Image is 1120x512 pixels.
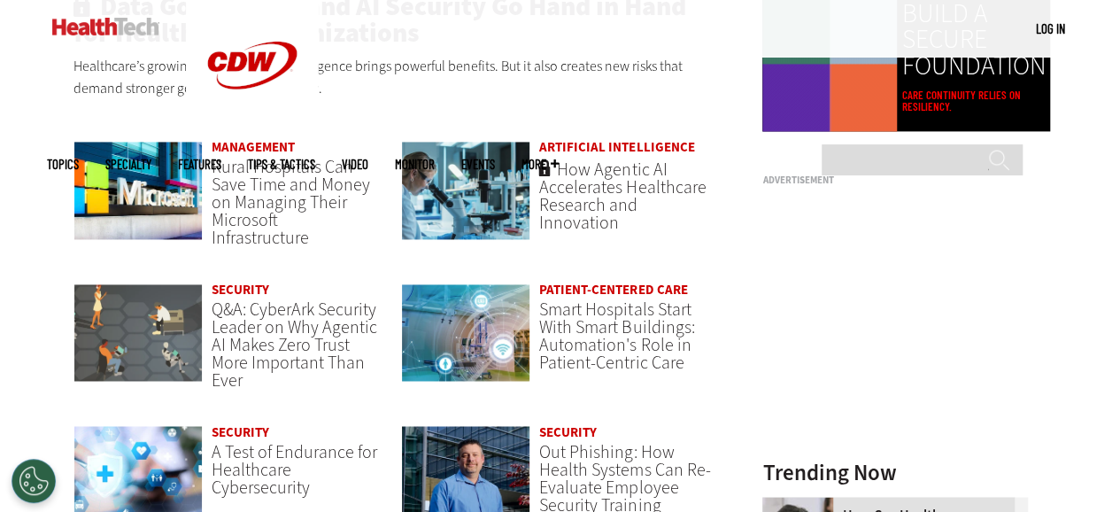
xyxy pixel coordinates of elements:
a: Q&A: CyberArk Security Leader on Why Agentic AI Makes Zero Trust More Important Than Ever [212,298,377,392]
a: Smart hospital [401,283,531,400]
a: Security [539,423,597,440]
a: MonITor [395,158,435,171]
a: Artificial Intelligence [539,138,694,156]
a: Features [178,158,221,171]
button: Open Preferences [12,459,56,503]
a: Log in [1036,20,1065,36]
a: Events [461,158,495,171]
a: Security [212,281,269,299]
img: tab_domain_overview_orange.svg [48,103,62,117]
a: Patient-Centered Care [539,281,687,299]
img: website_grey.svg [28,46,42,60]
a: How Agentic AI Accelerates Healthcare Research and Innovation [539,158,706,235]
a: Smart Hospitals Start With Smart Buildings: Automation's Role in Patient-Centric Care [539,298,694,375]
a: Group of humans and robots accessing a network [73,283,204,400]
a: CDW [186,117,319,136]
img: Smart hospital [401,283,531,383]
img: logo_orange.svg [28,28,42,43]
div: Cookies Settings [12,459,56,503]
a: Video [342,158,368,171]
a: Tips & Tactics [248,158,315,171]
a: Microsoft building [73,141,204,257]
div: Domain: [DOMAIN_NAME] [46,46,195,60]
iframe: advertisement [762,192,1028,414]
div: v 4.0.25 [50,28,87,43]
h3: Trending Now [762,461,1028,483]
a: Healthcare contact center [762,497,842,511]
img: Group of humans and robots accessing a network [73,283,204,383]
a: Rural Hospitals Can Save Time and Money on Managing Their Microsoft Infrastructure [212,155,370,250]
img: tab_keywords_by_traffic_grey.svg [176,103,190,117]
span: Topics [47,158,79,171]
span: Specialty [105,158,151,171]
div: User menu [1036,19,1065,38]
h3: Advertisement [762,175,1028,185]
div: Domain Overview [67,105,158,116]
a: Security [212,423,269,440]
img: Home [52,18,159,35]
a: scientist looks through microscope in lab [401,141,531,257]
span: More [521,158,559,171]
div: Keywords by Traffic [196,105,298,116]
a: A Test of Endurance for Healthcare Cybersecurity [212,439,377,499]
